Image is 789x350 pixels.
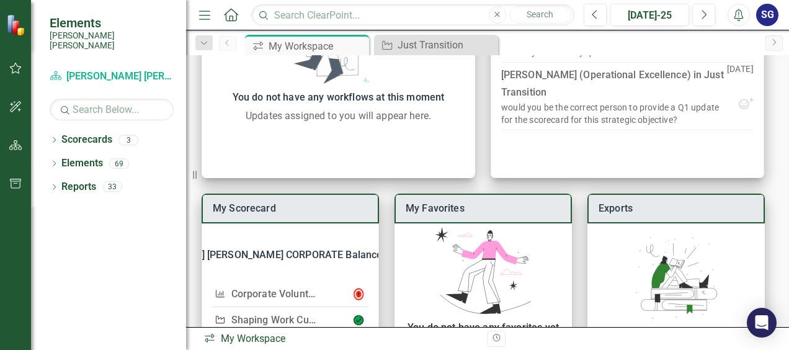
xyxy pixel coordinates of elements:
a: Reports [61,180,96,194]
div: [PERSON_NAME] [PERSON_NAME] CORPORATE Balanced Scorecard [128,246,437,264]
span: Elements [50,16,174,30]
div: 33 [102,182,122,192]
p: [DATE] [727,63,754,96]
a: [PERSON_NAME] [PERSON_NAME] CORPORATE Balanced Scorecard [50,70,174,84]
img: ClearPoint Strategy [6,14,28,35]
div: Updates assigned to you will appear here. [208,109,469,123]
a: My Favorites [406,202,465,214]
div: You do not have any exports yet [594,326,759,344]
button: [DATE]-25 [610,4,689,26]
a: My Scorecard [213,202,276,214]
div: You do not have any favorites yet [401,319,566,336]
div: 3 [118,135,138,145]
a: Exports [599,202,633,214]
div: My Workspace [203,332,478,346]
div: [DATE]-25 [615,8,685,23]
div: Just Transition [398,37,495,53]
a: Shaping Work Culture [231,314,330,326]
input: Search ClearPoint... [251,4,574,26]
button: SG [756,4,778,26]
a: Corporate Volunteerism Rate [231,288,363,300]
div: Open Intercom Messenger [747,308,777,338]
div: [PERSON_NAME] [PERSON_NAME] CORPORATE Balanced Scorecard [202,234,378,276]
div: My Workspace [269,38,366,54]
small: [PERSON_NAME] [PERSON_NAME] [50,30,174,51]
div: [PERSON_NAME] (Operational Excellence) in [501,66,727,101]
a: Scorecards [61,133,112,147]
input: Search Below... [50,99,174,120]
div: You do not have any workflows at this moment [208,89,469,106]
a: Elements [61,156,103,171]
button: Search [509,6,571,24]
span: Search [527,9,553,19]
div: 69 [109,158,129,169]
a: Just Transition [377,37,495,53]
div: would you be the correct person to provide a Q1 update for the scorecard for this strategic objec... [501,101,727,126]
